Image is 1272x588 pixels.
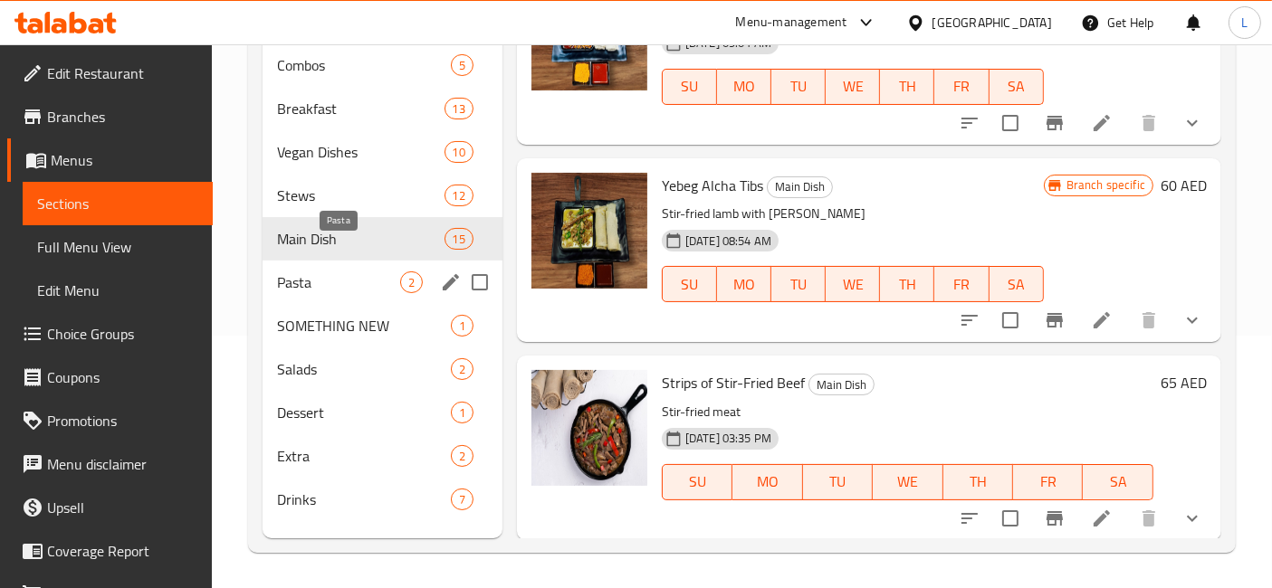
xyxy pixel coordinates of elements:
[1083,464,1152,500] button: SA
[670,469,725,495] span: SU
[452,361,473,378] span: 2
[1161,173,1207,198] h6: 60 AED
[7,399,213,442] a: Promotions
[771,69,826,105] button: TU
[47,453,198,475] span: Menu disclaimer
[277,141,444,163] span: Vegan Dishes
[740,469,795,495] span: MO
[7,442,213,486] a: Menu disclaimer
[1033,299,1076,342] button: Branch-specific-item
[932,13,1052,33] div: [GEOGRAPHIC_DATA]
[887,73,927,100] span: TH
[277,315,451,337] span: SOMETHING NEW
[263,261,502,304] div: Pasta2edit
[263,43,502,87] div: Combos5
[951,469,1006,495] span: TH
[768,176,832,197] span: Main Dish
[437,269,464,296] button: edit
[771,266,826,302] button: TU
[277,358,451,380] span: Salads
[23,182,213,225] a: Sections
[833,73,873,100] span: WE
[7,356,213,399] a: Coupons
[732,464,802,500] button: MO
[531,370,647,486] img: Strips of Stir-Fried Beef
[451,488,473,510] div: items
[1127,101,1171,145] button: delete
[263,478,502,521] div: Drinks7
[401,274,422,291] span: 2
[942,73,981,100] span: FR
[779,271,818,298] span: TU
[943,464,1013,500] button: TH
[445,98,473,119] div: items
[277,488,451,510] span: Drinks
[662,464,732,500] button: SU
[1033,101,1076,145] button: Branch-specific-item
[1171,101,1214,145] button: show more
[263,434,502,478] div: Extra2
[678,232,779,250] span: [DATE] 08:54 AM
[452,404,473,422] span: 1
[445,187,473,204] span: 12
[47,497,198,518] span: Upsell
[997,271,1037,298] span: SA
[445,141,473,163] div: items
[47,540,198,562] span: Coverage Report
[934,266,989,302] button: FR
[1181,507,1203,529] svg: Show Choices
[1090,469,1145,495] span: SA
[767,176,833,198] div: Main Dish
[452,318,473,335] span: 1
[948,299,991,342] button: sort-choices
[263,304,502,347] div: SOMETHING NEW1
[1171,299,1214,342] button: show more
[452,448,473,465] span: 2
[47,323,198,345] span: Choice Groups
[826,69,880,105] button: WE
[880,469,935,495] span: WE
[7,52,213,95] a: Edit Restaurant
[1127,299,1171,342] button: delete
[1181,112,1203,134] svg: Show Choices
[1091,507,1113,529] a: Edit menu item
[717,69,771,105] button: MO
[263,347,502,391] div: Salads2
[942,271,981,298] span: FR
[7,486,213,529] a: Upsell
[724,271,764,298] span: MO
[277,402,451,423] span: Dessert
[991,104,1029,142] span: Select to update
[277,228,444,250] span: Main Dish
[51,149,198,171] span: Menus
[990,266,1044,302] button: SA
[1181,309,1203,331] svg: Show Choices
[445,231,473,248] span: 15
[670,271,710,298] span: SU
[662,203,1044,225] p: Stir-fried lamb with [PERSON_NAME]
[662,266,717,302] button: SU
[670,73,710,100] span: SU
[873,464,942,500] button: WE
[445,100,473,118] span: 13
[779,73,818,100] span: TU
[452,491,473,508] span: 7
[263,217,502,261] div: Main Dish15
[23,269,213,312] a: Edit Menu
[1127,497,1171,540] button: delete
[7,529,213,573] a: Coverage Report
[7,138,213,182] a: Menus
[717,266,771,302] button: MO
[803,464,873,500] button: TU
[277,98,444,119] span: Breakfast
[451,402,473,423] div: items
[47,62,198,84] span: Edit Restaurant
[47,106,198,128] span: Branches
[7,95,213,138] a: Branches
[277,445,451,467] span: Extra
[724,73,764,100] span: MO
[662,172,763,199] span: Yebeg Alcha Tibs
